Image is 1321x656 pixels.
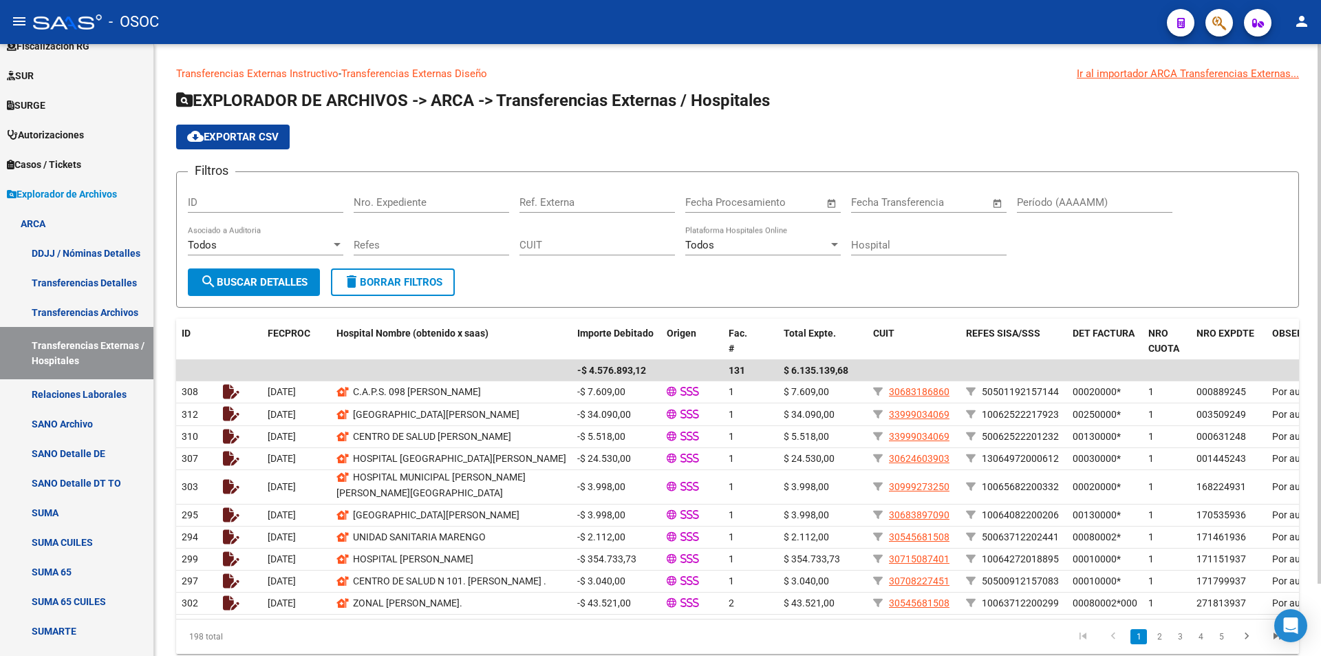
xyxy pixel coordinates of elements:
[1213,629,1229,644] a: 5
[577,409,631,420] span: -$ 34.090,00
[336,328,488,339] span: Hospital Nombre (obtenido x saas)
[331,319,572,379] datatable-header-cell: Hospital Nombre (obtenido x saas)
[1073,431,1121,442] span: 00130000*
[182,509,198,520] span: 295
[577,575,625,586] span: -$ 3.040,00
[1143,319,1191,379] datatable-header-cell: NRO CUOTA
[753,196,820,209] input: Fecha fin
[7,157,81,172] span: Casos / Tickets
[268,328,310,339] span: FECPROC
[889,553,949,564] span: 30715087401
[729,453,734,464] span: 1
[982,481,1059,492] span: 10065682200332
[182,386,198,397] span: 308
[784,453,835,464] span: $ 24.530,00
[1148,409,1154,420] span: 1
[784,553,840,564] span: $ 354.733,73
[268,481,296,492] span: [DATE]
[1274,609,1307,642] div: Open Intercom Messenger
[1148,386,1154,397] span: 1
[7,68,34,83] span: SUR
[176,66,1299,81] p: -
[1192,629,1209,644] a: 4
[729,597,734,609] span: 2
[268,575,296,586] span: [DATE]
[176,91,770,110] span: EXPLORADOR DE ARCHIVOS -> ARCA -> Transferencias Externas / Hospitales
[982,531,1059,542] span: 50063712202441
[982,575,1059,586] span: 50500912157083
[1073,409,1121,420] span: 00250000*
[1128,625,1149,648] li: page 1
[982,509,1059,520] span: 10064082200206
[11,13,28,30] mat-icon: menu
[268,509,296,520] span: [DATE]
[889,481,949,492] span: 30999273250
[1196,575,1246,586] span: 171799937
[188,268,320,296] button: Buscar Detalles
[1130,629,1147,644] a: 1
[176,125,290,149] button: Exportar CSV
[268,531,296,542] span: [DATE]
[851,196,907,209] input: Fecha inicio
[784,431,829,442] span: $ 5.518,00
[109,7,159,37] span: - OSOC
[1196,386,1246,397] span: 000889245
[343,276,442,288] span: Borrar Filtros
[343,273,360,290] mat-icon: delete
[1170,625,1190,648] li: page 3
[331,268,455,296] button: Borrar Filtros
[341,67,487,80] a: Transferencias Externas Diseño
[824,195,840,211] button: Open calendar
[661,319,723,379] datatable-header-cell: Origen
[990,195,1006,211] button: Open calendar
[200,273,217,290] mat-icon: search
[200,276,308,288] span: Buscar Detalles
[729,553,734,564] span: 1
[1196,509,1246,520] span: 170535936
[182,328,191,339] span: ID
[784,481,829,492] span: $ 3.998,00
[1196,328,1254,339] span: NRO EXPDTE
[1067,319,1143,379] datatable-header-cell: DET FACTURA
[784,328,836,339] span: Total Expte.
[784,409,835,420] span: $ 34.090,00
[729,481,734,492] span: 1
[729,328,747,355] span: Fac. #
[176,620,398,654] div: 198 total
[353,531,486,542] span: UNIDAD SANITARIA MARENGO
[889,597,949,609] span: 30545681508
[176,67,339,80] a: Transferencias Externas Instructivo
[187,128,204,145] mat-icon: cloud_download
[982,597,1059,609] span: 10063712200299
[336,472,526,498] span: HOSPITAL MUNICIPAL [PERSON_NAME] [PERSON_NAME][GEOGRAPHIC_DATA]
[577,509,625,520] span: -$ 3.998,00
[1148,509,1154,520] span: 1
[784,575,829,586] span: $ 3.040,00
[982,431,1059,442] span: 50062522201232
[572,319,661,379] datatable-header-cell: Importe Debitado
[7,127,84,142] span: Autorizaciones
[1148,531,1154,542] span: 1
[778,319,868,379] datatable-header-cell: Total Expte.
[982,553,1059,564] span: 10064272018895
[268,386,296,397] span: [DATE]
[1073,597,1169,609] span: 00080002*00080002*
[889,386,949,397] span: 30683186860
[685,196,741,209] input: Fecha inicio
[262,319,331,379] datatable-header-cell: FECPROC
[889,531,949,542] span: 30545681508
[960,319,1067,379] datatable-header-cell: REFES SISA/SSS
[868,319,960,379] datatable-header-cell: CUIT
[729,365,745,376] span: 131
[889,431,949,442] span: 33999034069
[729,386,734,397] span: 1
[268,553,296,564] span: [DATE]
[723,319,758,379] datatable-header-cell: Fac. #
[1190,625,1211,648] li: page 4
[729,509,734,520] span: 1
[182,575,198,586] span: 297
[1100,629,1126,644] a: go to previous page
[577,365,646,376] span: -$ 4.576.893,12
[577,481,625,492] span: -$ 3.998,00
[1148,597,1154,609] span: 1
